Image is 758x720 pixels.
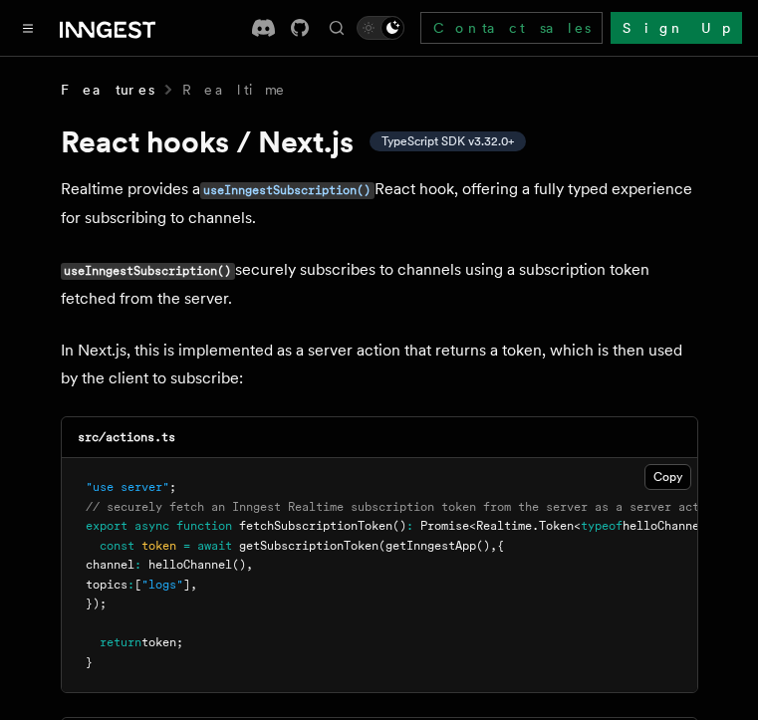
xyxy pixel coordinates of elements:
[539,519,574,533] span: Token
[134,578,141,592] span: [
[86,558,134,572] span: channel
[200,179,375,198] a: useInngestSubscription()
[420,519,469,533] span: Promise
[385,539,476,553] span: getInngestApp
[134,558,141,572] span: :
[381,133,514,149] span: TypeScript SDK v3.32.0+
[61,256,698,313] p: securely subscribes to channels using a subscription token fetched from the server.
[16,16,40,40] button: Toggle navigation
[141,635,183,649] span: token;
[644,464,691,490] button: Copy
[232,558,246,572] span: ()
[469,519,476,533] span: <
[611,12,742,44] a: Sign Up
[148,558,232,572] span: helloChannel
[86,597,107,610] span: });
[141,539,176,553] span: token
[61,175,698,232] p: Realtime provides a React hook, offering a fully typed experience for subscribing to channels.
[490,539,497,553] span: ,
[78,430,175,444] code: src/actions.ts
[239,519,392,533] span: fetchSubscriptionToken
[246,558,253,572] span: ,
[239,539,379,553] span: getSubscriptionToken
[134,519,169,533] span: async
[100,635,141,649] span: return
[497,539,504,553] span: {
[581,519,623,533] span: typeof
[532,519,539,533] span: .
[100,539,134,553] span: const
[61,123,698,159] h1: React hooks / Next.js
[127,578,134,592] span: :
[574,519,581,533] span: <
[86,519,127,533] span: export
[169,480,176,494] span: ;
[476,519,532,533] span: Realtime
[420,12,603,44] a: Contact sales
[406,519,413,533] span: :
[61,263,235,280] code: useInngestSubscription()
[379,539,385,553] span: (
[141,578,183,592] span: "logs"
[357,16,404,40] button: Toggle dark mode
[86,500,720,514] span: // securely fetch an Inngest Realtime subscription token from the server as a server action
[476,539,490,553] span: ()
[86,655,93,669] span: }
[176,519,232,533] span: function
[61,80,154,100] span: Features
[183,578,190,592] span: ]
[197,539,232,553] span: await
[623,519,706,533] span: helloChannel
[190,578,197,592] span: ,
[61,337,698,392] p: In Next.js, this is implemented as a server action that returns a token, which is then used by th...
[86,578,127,592] span: topics
[183,539,190,553] span: =
[86,480,169,494] span: "use server"
[325,16,349,40] button: Find something...
[392,519,406,533] span: ()
[200,182,375,199] code: useInngestSubscription()
[182,80,287,100] a: Realtime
